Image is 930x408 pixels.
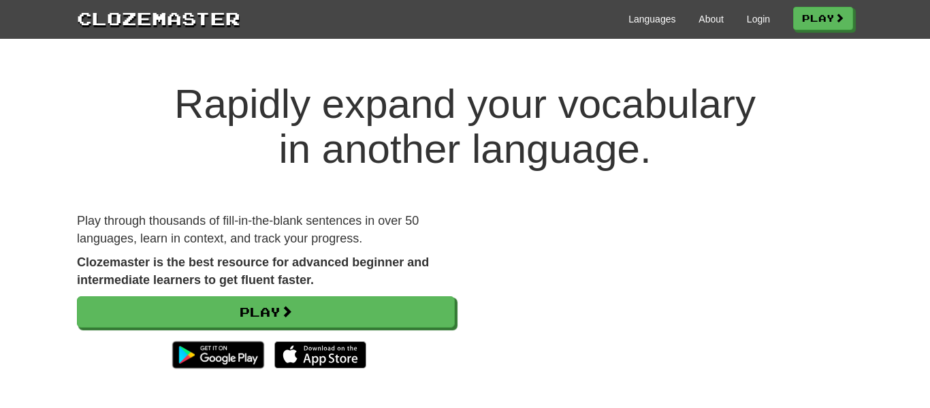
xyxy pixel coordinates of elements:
a: Play [77,296,455,328]
a: Play [793,7,853,30]
strong: Clozemaster is the best resource for advanced beginner and intermediate learners to get fluent fa... [77,255,429,287]
a: Languages [628,12,675,26]
a: Login [747,12,770,26]
a: About [699,12,724,26]
img: Get it on Google Play [165,334,271,375]
a: Clozemaster [77,5,240,31]
p: Play through thousands of fill-in-the-blank sentences in over 50 languages, learn in context, and... [77,213,455,247]
img: Download_on_the_App_Store_Badge_US-UK_135x40-25178aeef6eb6b83b96f5f2d004eda3bffbb37122de64afbaef7... [274,341,366,368]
